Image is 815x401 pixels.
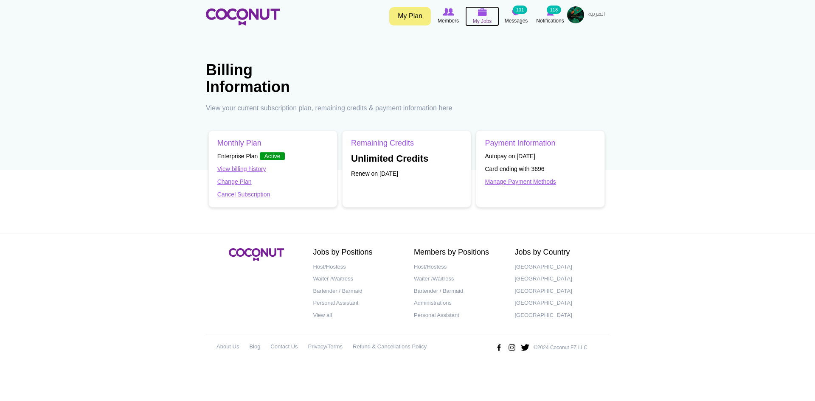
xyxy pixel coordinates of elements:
a: [GEOGRAPHIC_DATA] [515,309,603,322]
a: Personal Assistant [414,309,502,322]
a: Bartender / Barmaid [414,285,502,297]
h2: Jobs by Country [515,248,603,257]
p: Renew on [DATE] [351,169,462,178]
h2: Jobs by Positions [313,248,402,257]
span: Active [260,152,284,160]
p: Enterprise Plan [217,152,329,160]
img: Coconut [229,248,284,261]
a: Change Plan [217,178,252,185]
img: Messages [512,8,520,16]
a: Waiter /Waitress [313,273,402,285]
h3: Payment Information [485,139,596,148]
a: Cancel Subscription [217,191,270,198]
b: Unlimited Credits [351,153,428,164]
span: My Jobs [473,17,492,25]
small: 101 [513,6,527,14]
p: Autopay on [DATE] [485,152,596,160]
img: Facebook [494,341,503,354]
a: Notifications Notifications 118 [533,6,567,26]
a: Host/Hostess [414,261,502,273]
a: My Plan [389,7,431,25]
a: My Jobs My Jobs [465,6,499,26]
a: Messages Messages 101 [499,6,533,26]
img: Instagram [507,341,517,354]
img: Notifications [547,8,554,16]
a: [GEOGRAPHIC_DATA] [515,273,603,285]
a: Waiter /Waitress [414,273,502,285]
span: Members [438,17,459,25]
a: Host/Hostess [313,261,402,273]
a: Contact Us [270,341,298,353]
img: My Jobs [478,8,487,16]
a: Manage Payment Methods [485,178,556,185]
small: 118 [547,6,561,14]
img: Twitter [520,341,530,354]
p: Card ending with 3696 [485,165,596,173]
span: Messages [505,17,528,25]
a: Browse Members Members [431,6,465,26]
a: [GEOGRAPHIC_DATA] [515,285,603,297]
p: View your current subscription plan, remaining credits & payment information here [206,104,609,113]
h1: Billing Information [206,62,333,95]
p: ©2024 Coconut FZ LLC [534,344,587,351]
h3: Remaining Credits [351,139,462,148]
a: Bartender / Barmaid [313,285,402,297]
img: Browse Members [443,8,454,16]
a: العربية [584,6,609,23]
a: Personal Assistant [313,297,402,309]
img: Home [206,8,280,25]
a: [GEOGRAPHIC_DATA] [515,261,603,273]
a: About Us [216,341,239,353]
a: View all [313,309,402,322]
h3: Monthly Plan [217,139,329,148]
a: View billing history [217,165,266,172]
h2: Members by Positions [414,248,502,257]
a: Privacy/Terms [308,341,343,353]
a: Blog [249,341,260,353]
a: Refund & Cancellations Policy [353,341,427,353]
span: Notifications [536,17,564,25]
a: [GEOGRAPHIC_DATA] [515,297,603,309]
a: Administrations [414,297,502,309]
